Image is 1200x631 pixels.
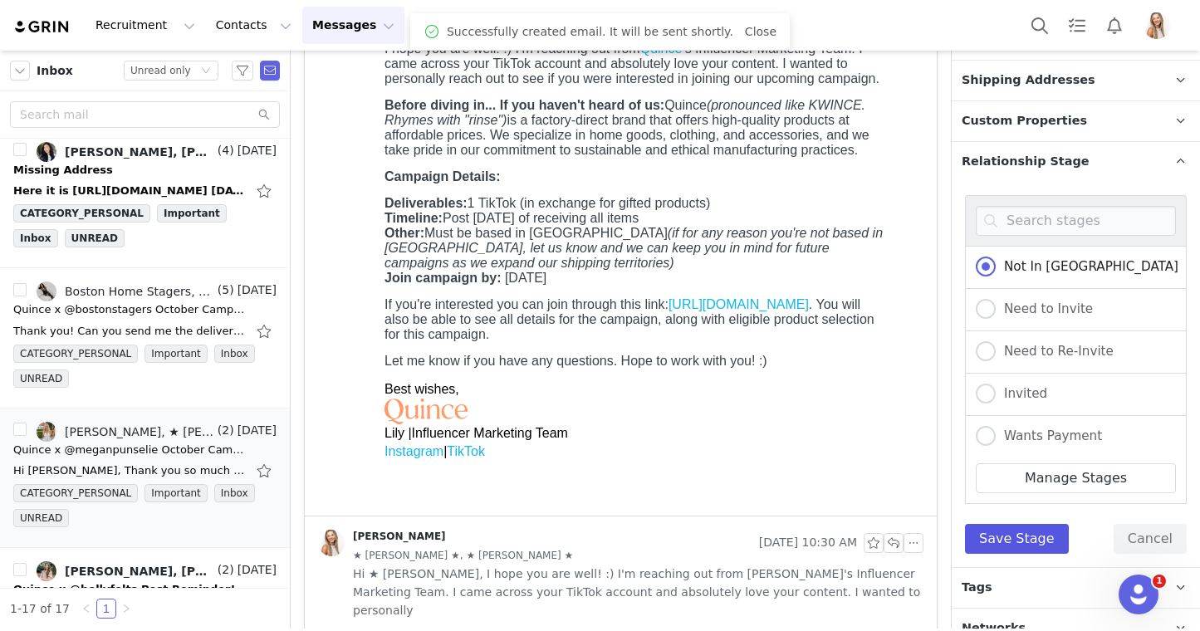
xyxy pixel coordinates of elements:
span: Let me know if you have any questions. Hope to work with you! :) [40,614,423,629]
a: [PERSON_NAME], [PERSON_NAME] [37,561,214,581]
a: Tasks [1059,7,1095,44]
input: Search mail [10,101,280,128]
button: Recruitment [86,7,205,44]
span: Invited [996,386,1047,401]
div: Unread only [130,61,191,80]
a: Boston Home Stagers, [PERSON_NAME] [37,281,214,301]
img: 22808846-06dd-4d6e-a5f5-c90265dabeaf.jpg [318,530,345,556]
button: Search [1021,7,1058,44]
img: 21030c76-83d1-409c-be52-dce94fa921f8.jpg [37,561,56,581]
button: Messages [302,7,404,44]
span: Inbox [37,62,73,80]
a: Quince [296,302,338,316]
span: Send Email [260,61,280,81]
iframe: Intercom live chat [1119,575,1158,614]
li: 1 [96,599,116,619]
span: Deliverables: [40,457,123,471]
span: Inbox [13,229,58,247]
p: Thank you so much for reaching out, it sounds like such a fun campaign and I’d love to collaborat... [7,56,572,70]
i: icon: right [121,604,131,614]
img: 53a4397f-2316-4a20-bd98-43997360ac94.jpg [37,142,56,162]
a: [URL][DOMAIN_NAME] [324,558,464,572]
span: (2) [214,561,234,579]
a: Community [696,7,791,44]
div: Quince x @meganpunselie October Campaign! [13,442,246,458]
span: Tags [962,579,992,597]
div: [PERSON_NAME], [PERSON_NAME] [65,565,214,578]
span: Hi ★ [PERSON_NAME], I hope you are well! :) I'm reaching out from [PERSON_NAME]'s Influencer Mark... [353,565,923,619]
span: UNREAD [13,509,69,527]
span: (5) [214,281,234,299]
span: Successfully created email. It will be sent shortly. [447,23,733,41]
span: If you're interested you can join through this link: . You will also be able to see all details f... [40,558,530,602]
li: Next Page [116,599,136,619]
button: Cancel [1114,524,1187,554]
span: CATEGORY_PERSONAL [13,345,138,363]
span: Quince is a factory-direct brand that offers high-quality products at affordable prices. We speci... [40,359,525,418]
span: Shipping Addresses [962,71,1095,90]
strong: Timeline: [40,472,98,486]
blockquote: Op [DATE] om 16:30 heeft [PERSON_NAME] <[PERSON_NAME][EMAIL_ADDRESS][DOMAIN_NAME]> het volgende g... [40,221,539,261]
span: [DATE] [160,531,202,545]
img: 22808846-06dd-4d6e-a5f5-c90265dabeaf.jpg [1144,12,1170,39]
em: (pronounced like KWINCE. Rhymes with "rinse") [40,359,521,388]
div: [PERSON_NAME] [353,530,446,543]
span: Relationship Stage [962,153,1090,171]
img: fa9faa83-f028-46c6-adab-36956d1d33da.jpg [37,281,56,301]
span: Important [157,204,227,223]
span: (4) [214,142,234,159]
p: Hi [PERSON_NAME], [7,7,572,20]
span: Need to Invite [996,301,1093,316]
span: (2) [214,422,234,439]
span: CATEGORY_PERSONAL [13,204,150,223]
div: Quince x @bostonstagers October Campaign! [13,301,246,318]
a: 1 [97,599,115,618]
p: The only thing is that I’m based in [GEOGRAPHIC_DATA], otherwise I would have joined right away. ... [7,81,572,121]
li: 1-17 of 17 [10,599,70,619]
em: (if for any reason you're not based in [GEOGRAPHIC_DATA], let us know and we can keep you in mind... [40,487,538,531]
span: Wants Payment [996,428,1102,443]
li: Previous Page [76,599,96,619]
span: Hi ★ [PERSON_NAME], [40,274,184,288]
i: icon: left [81,604,91,614]
span: 1 TikTok (in exchange for gifted products) Post [DATE] of receiving all items Must be based in [G... [40,457,538,545]
button: Program [405,7,500,44]
p: Looking forward to hearing from you! [7,133,572,146]
button: Profile [1134,12,1187,39]
div: Boston Home Stagers, [PERSON_NAME] [65,285,214,298]
button: Save Stage [965,524,1069,554]
span: UNREAD [65,229,125,247]
img: 98437901-5882-4244-8551-15c1a2d3a050--s.jpg [37,422,56,442]
span: Important [144,345,208,363]
span: Important [144,484,208,502]
div: Quince x @hollyfelts Post Reminder! [13,581,235,598]
img: grin logo [13,19,71,35]
span: Campaign Details: [40,430,156,444]
div: [PERSON_NAME], [PERSON_NAME] | Lifestyle content [65,145,214,159]
button: Contacts [206,7,301,44]
i: icon: down [201,66,211,77]
button: Content [501,7,591,44]
span: Not In [GEOGRAPHIC_DATA] [996,259,1178,274]
a: Close [745,25,776,38]
div: Thank you! Can you send me the deliverables again? I don't know if they were more requirements th... [13,323,246,340]
strong: Before diving in... If you haven't heard of us: [40,359,320,373]
span: UNREAD [13,369,69,388]
strong: Other: [40,487,80,501]
a: [PERSON_NAME], [PERSON_NAME] | Lifestyle content [37,142,214,162]
div: [PERSON_NAME], ★ [PERSON_NAME] ★ [65,425,214,438]
a: [PERSON_NAME], ★ [PERSON_NAME] ★ [37,422,214,442]
span: ★ [PERSON_NAME] ★, ★ [PERSON_NAME] ★ [353,546,573,565]
span: CATEGORY_PERSONAL [13,484,138,502]
span: Inbox [214,484,255,502]
a: Manage Stages [976,463,1176,493]
span: [DATE] 10:30 AM [759,533,857,553]
button: Reporting [592,7,695,44]
i: icon: search [258,109,270,120]
span: Inbox [214,345,255,363]
p: Best, [PERSON_NAME] [7,158,572,184]
a: [PERSON_NAME] [318,530,446,556]
span: Custom Properties [962,112,1087,130]
div: Here it is https://www.quince.com/checkout?checkoutId=b8dc27c4-0111-4e80-a6e5-82f771e88a02&checko... [13,183,246,199]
